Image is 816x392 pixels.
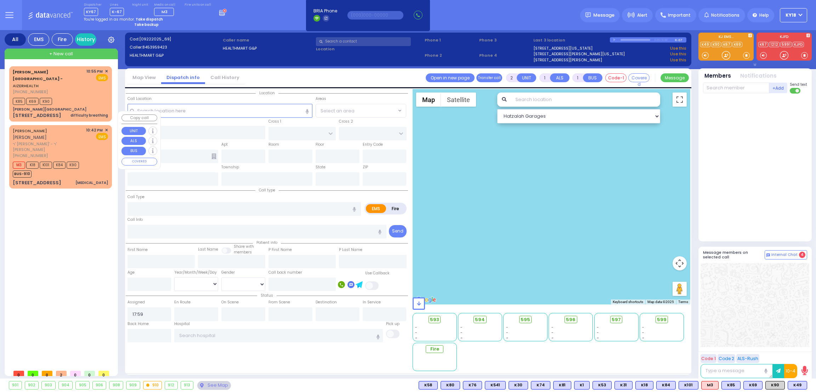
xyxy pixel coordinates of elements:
a: K67 [722,42,732,47]
span: 596 [566,316,576,323]
div: K31 [614,381,633,390]
label: Use Callback [365,270,390,276]
label: HEALTHMART G&P [223,45,314,51]
label: Caller name [223,37,314,43]
label: Assigned [127,299,145,305]
div: BLS [743,381,763,390]
span: Internal Chat [771,252,798,257]
label: Turn off text [790,87,801,94]
span: - [460,330,463,335]
div: [STREET_ADDRESS] [13,112,61,119]
label: Location [316,46,423,52]
button: Covered [628,73,650,82]
a: [STREET_ADDRESS][PERSON_NAME][US_STATE] [533,51,625,57]
label: Cross 1 [268,119,281,124]
button: Toggle fullscreen view [673,93,687,107]
button: COVERED [121,158,157,166]
label: Hospital [174,321,190,327]
label: Floor [316,142,324,147]
div: EMS [28,33,49,46]
span: members [234,250,252,255]
img: Google [414,295,438,304]
span: - [506,335,508,341]
label: In Service [363,299,381,305]
label: Call back number [268,270,302,275]
div: BLS [531,381,550,390]
button: Internal Chat 4 [765,250,807,259]
div: BLS [419,381,438,390]
span: KY18 [786,12,796,18]
label: Dispatcher [84,3,102,7]
a: Open in new page [426,73,475,82]
div: K1 [574,381,590,390]
a: Use this [670,45,686,51]
span: K90 [67,162,79,169]
span: K84 [53,162,66,169]
div: 906 [93,381,106,389]
div: 910 [143,381,162,389]
div: difficulty breathing [70,113,108,118]
strong: Take dispatch [136,17,163,22]
span: 4 [799,252,805,258]
span: - [551,330,554,335]
span: Phone 1 [425,37,477,43]
div: K80 [441,381,460,390]
span: Patient info [253,240,281,245]
span: 595 [521,316,530,323]
span: 10:42 PM [86,128,103,133]
label: Areas [316,96,326,102]
span: M3 [161,9,168,15]
button: KY18 [780,8,807,22]
span: K90 [40,98,52,105]
label: Entry Code [363,142,383,147]
label: Gender [221,270,235,275]
label: KJ EMS... [698,35,754,40]
button: Members [704,72,731,80]
button: BUS [121,147,146,155]
div: BLS [635,381,653,390]
div: [MEDICAL_DATA] [75,180,108,185]
a: [STREET_ADDRESS][US_STATE] [533,45,593,51]
label: Pick up [386,321,399,327]
span: 0 [84,371,95,376]
span: M3 [13,162,25,169]
div: See map [197,381,231,390]
span: [PHONE_NUMBER] [13,89,48,95]
label: Back Home [127,321,149,327]
label: Medic on call [154,3,176,7]
button: Code-1 [605,73,627,82]
div: K-67 [675,37,686,43]
div: K53 [593,381,612,390]
label: Township [221,164,239,170]
div: BLS [509,381,528,390]
span: Phone 4 [479,52,531,58]
input: (000)000-00000 [347,11,403,19]
button: ALS [121,137,146,145]
a: AIZERHEALTH [13,69,63,89]
div: BLS [679,381,698,390]
div: M3 [701,381,719,390]
div: 901 [9,381,22,389]
button: Message [661,73,689,82]
span: [09222025_69] [139,36,171,42]
a: 5991 [780,42,792,47]
img: Logo [28,11,75,19]
span: - [415,335,417,341]
div: K90 [765,381,785,390]
span: K-67 [110,8,124,16]
span: 0 [98,371,109,376]
a: Dispatch info [161,74,205,81]
span: K69 [26,98,39,105]
label: P Last Name [339,247,362,253]
button: Show street map [416,93,441,107]
input: Search a contact [316,37,411,46]
button: Show satellite imagery [441,93,476,107]
button: ALS-Rush [736,354,759,363]
span: - [597,325,599,330]
span: Call type [255,187,279,193]
span: BUS-910 [13,170,32,178]
button: Transfer call [476,73,502,82]
div: BLS [614,381,633,390]
div: BLS [574,381,590,390]
div: Year/Month/Week/Day [174,270,218,275]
